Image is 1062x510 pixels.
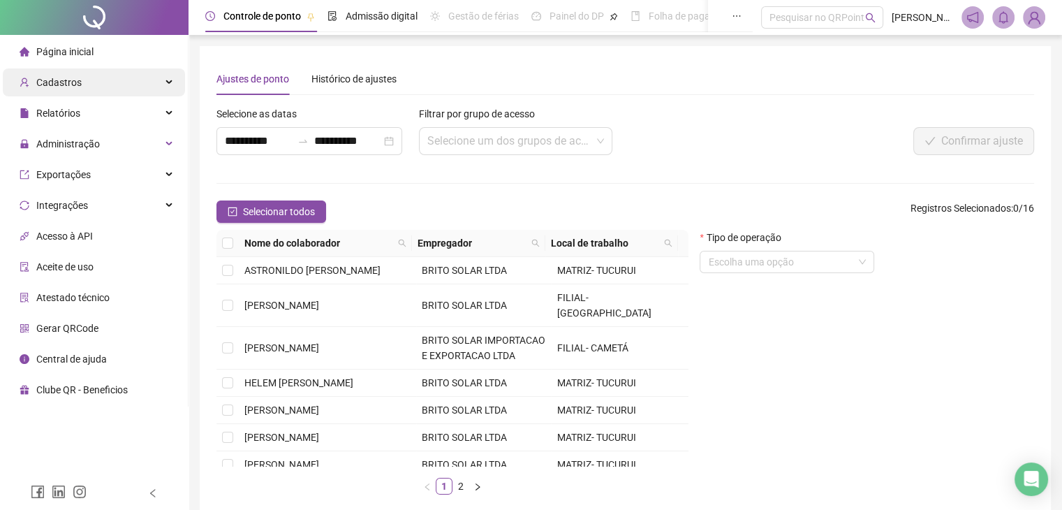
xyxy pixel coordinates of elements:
[436,479,452,494] a: 1
[1024,7,1045,28] img: 88450
[649,10,738,22] span: Folha de pagamento
[244,405,319,416] span: [PERSON_NAME]
[469,478,486,495] button: right
[865,13,876,23] span: search
[36,261,94,272] span: Aceite de uso
[556,265,635,276] span: MATRIZ- TUCURUI
[910,203,1011,214] span: Registros Selecionados
[892,10,953,25] span: [PERSON_NAME]
[327,11,337,21] span: file-done
[307,13,315,21] span: pushpin
[700,230,790,245] label: Tipo de operação
[20,78,29,87] span: user-add
[556,432,635,443] span: MATRIZ- TUCURUI
[664,239,672,247] span: search
[243,204,315,219] span: Selecionar todos
[556,342,628,354] span: FILIAL- CAMETÁ
[205,11,215,21] span: clock-circle
[469,478,486,495] li: Próxima página
[430,11,440,21] span: sun
[228,207,237,217] span: check-square
[556,405,635,416] span: MATRIZ- TUCURUI
[244,459,319,470] span: [PERSON_NAME]
[216,106,306,122] label: Selecione as datas
[529,233,543,254] span: search
[36,108,80,119] span: Relatórios
[244,432,319,443] span: [PERSON_NAME]
[732,11,742,21] span: ellipsis
[244,377,353,388] span: HELEM [PERSON_NAME]
[395,233,409,254] span: search
[31,485,45,499] span: facebook
[216,71,289,87] div: Ajustes de ponto
[36,169,91,180] span: Exportações
[1015,462,1048,496] div: Open Intercom Messenger
[148,488,158,498] span: left
[531,239,540,247] span: search
[610,13,618,21] span: pushpin
[20,108,29,118] span: file
[36,138,100,150] span: Administração
[422,405,507,416] span: BRITO SOLAR LTDA
[311,71,397,87] div: Histórico de ajustes
[20,231,29,241] span: api
[423,483,432,491] span: left
[20,354,29,364] span: info-circle
[244,300,319,311] span: [PERSON_NAME]
[36,354,107,365] span: Central de ajuda
[913,127,1034,155] button: Confirmar ajuste
[556,377,635,388] span: MATRIZ- TUCURUI
[244,235,392,251] span: Nome do colaborador
[910,201,1034,223] span: : 0 / 16
[473,483,482,491] span: right
[36,292,110,303] span: Atestado técnico
[20,201,29,210] span: sync
[422,432,507,443] span: BRITO SOLAR LTDA
[398,239,406,247] span: search
[20,385,29,395] span: gift
[36,231,93,242] span: Acesso à API
[422,265,507,276] span: BRITO SOLAR LTDA
[36,77,82,88] span: Cadastros
[661,233,675,254] span: search
[36,323,98,334] span: Gerar QRCode
[20,139,29,149] span: lock
[531,11,541,21] span: dashboard
[419,478,436,495] button: left
[556,459,635,470] span: MATRIZ- TUCURUI
[52,485,66,499] span: linkedin
[36,384,128,395] span: Clube QR - Beneficios
[244,342,319,354] span: [PERSON_NAME]
[20,323,29,333] span: qrcode
[20,262,29,272] span: audit
[418,235,526,251] span: Empregador
[453,479,469,494] a: 2
[436,478,452,495] li: 1
[20,47,29,57] span: home
[20,293,29,303] span: solution
[419,106,544,122] label: Filtrar por grupo de acesso
[556,292,651,319] span: FILIAL- [GEOGRAPHIC_DATA]
[422,300,507,311] span: BRITO SOLAR LTDA
[630,11,640,21] span: book
[223,10,301,22] span: Controle de ponto
[997,11,1010,24] span: bell
[448,10,519,22] span: Gestão de férias
[422,335,545,361] span: BRITO SOLAR IMPORTACAO E EXPORTACAO LTDA
[422,459,507,470] span: BRITO SOLAR LTDA
[966,11,979,24] span: notification
[551,235,659,251] span: Local de trabalho
[73,485,87,499] span: instagram
[346,10,418,22] span: Admissão digital
[297,136,309,147] span: swap-right
[36,46,94,57] span: Página inicial
[297,136,309,147] span: to
[244,265,381,276] span: ASTRONILDO [PERSON_NAME]
[419,478,436,495] li: Página anterior
[216,201,326,223] button: Selecionar todos
[422,377,507,388] span: BRITO SOLAR LTDA
[550,10,604,22] span: Painel do DP
[20,170,29,180] span: export
[36,200,88,211] span: Integrações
